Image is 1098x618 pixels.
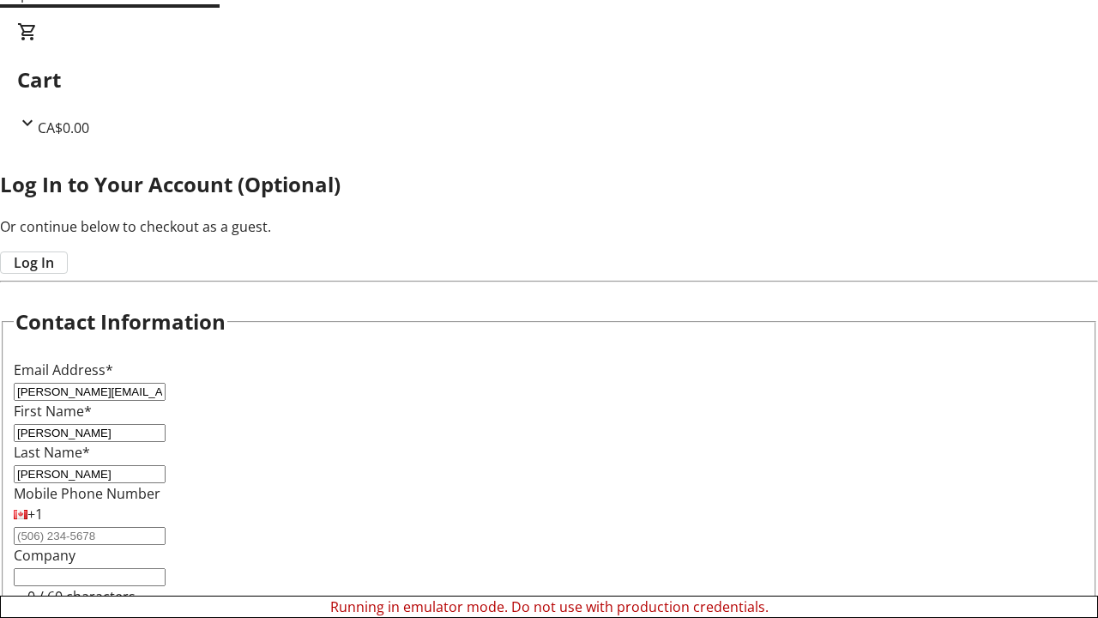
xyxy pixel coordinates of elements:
[14,527,166,545] input: (506) 234-5678
[14,360,113,379] label: Email Address*
[14,546,75,565] label: Company
[17,64,1081,95] h2: Cart
[14,484,160,503] label: Mobile Phone Number
[15,306,226,337] h2: Contact Information
[17,21,1081,138] div: CartCA$0.00
[14,443,90,462] label: Last Name*
[38,118,89,137] span: CA$0.00
[14,252,54,273] span: Log In
[27,587,136,606] tr-character-limit: 0 / 60 characters
[14,402,92,421] label: First Name*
